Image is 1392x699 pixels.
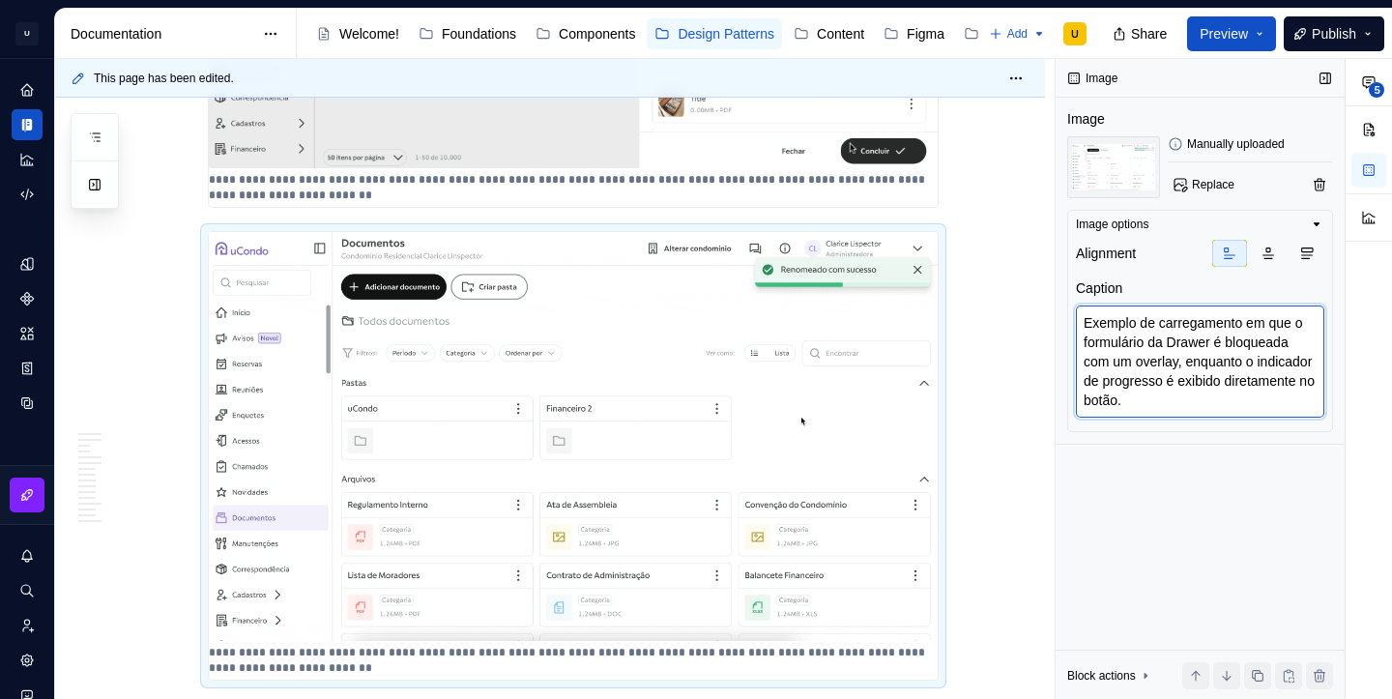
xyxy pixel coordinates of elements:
a: Invite team [12,610,43,641]
span: Preview [1200,24,1248,44]
a: Content [786,18,872,49]
a: Code automation [12,179,43,210]
div: U [15,22,39,45]
a: Welcome! [308,18,407,49]
button: Preview [1187,16,1276,51]
div: Content [817,24,864,44]
a: Analytics [12,144,43,175]
a: Foundations [411,18,524,49]
span: Replace [1192,177,1234,192]
button: Publish [1284,16,1384,51]
span: 5 [1369,82,1384,98]
button: Replace [1168,171,1243,198]
a: Components [528,18,643,49]
a: Assets [12,318,43,349]
div: Alignment [1076,244,1136,263]
button: Image options [1076,217,1324,232]
button: Share [1103,16,1179,51]
span: Publish [1312,24,1356,44]
button: U [4,13,50,54]
div: Page tree [308,15,979,53]
a: Design tokens [12,248,43,279]
a: Changelog [956,18,1060,49]
div: Manually uploaded [1168,136,1333,152]
img: Exemplo de carregamento em que o formulário da Drawer é bloqueada com um overlay, enquanto o indi... [1067,136,1160,198]
div: Components [559,24,635,44]
div: Image [1067,109,1105,129]
a: Settings [12,645,43,676]
span: Add [1007,26,1028,42]
div: Block actions [1067,668,1136,684]
div: Block actions [1067,662,1153,689]
textarea: Exemplo de carregamento em que o formulário da Drawer é bloqueada com um overlay, enquanto o indi... [1076,306,1324,418]
div: Welcome! [339,24,399,44]
div: Documentation [71,24,253,44]
span: This page has been edited. [94,71,234,86]
a: Data sources [12,388,43,419]
div: Foundations [442,24,516,44]
span: Share [1131,24,1167,44]
button: Notifications [12,540,43,571]
button: Add [983,20,1052,47]
a: Design Patterns [647,18,782,49]
div: U [1071,26,1079,42]
button: Search ⌘K [12,575,43,606]
a: Home [12,74,43,105]
div: Design Patterns [678,24,774,44]
a: Documentation [12,109,43,140]
a: Storybook stories [12,353,43,384]
div: Caption [1076,278,1122,298]
div: Figma [907,24,944,44]
a: Figma [876,18,952,49]
div: Image options [1076,217,1148,232]
a: Components [12,283,43,314]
